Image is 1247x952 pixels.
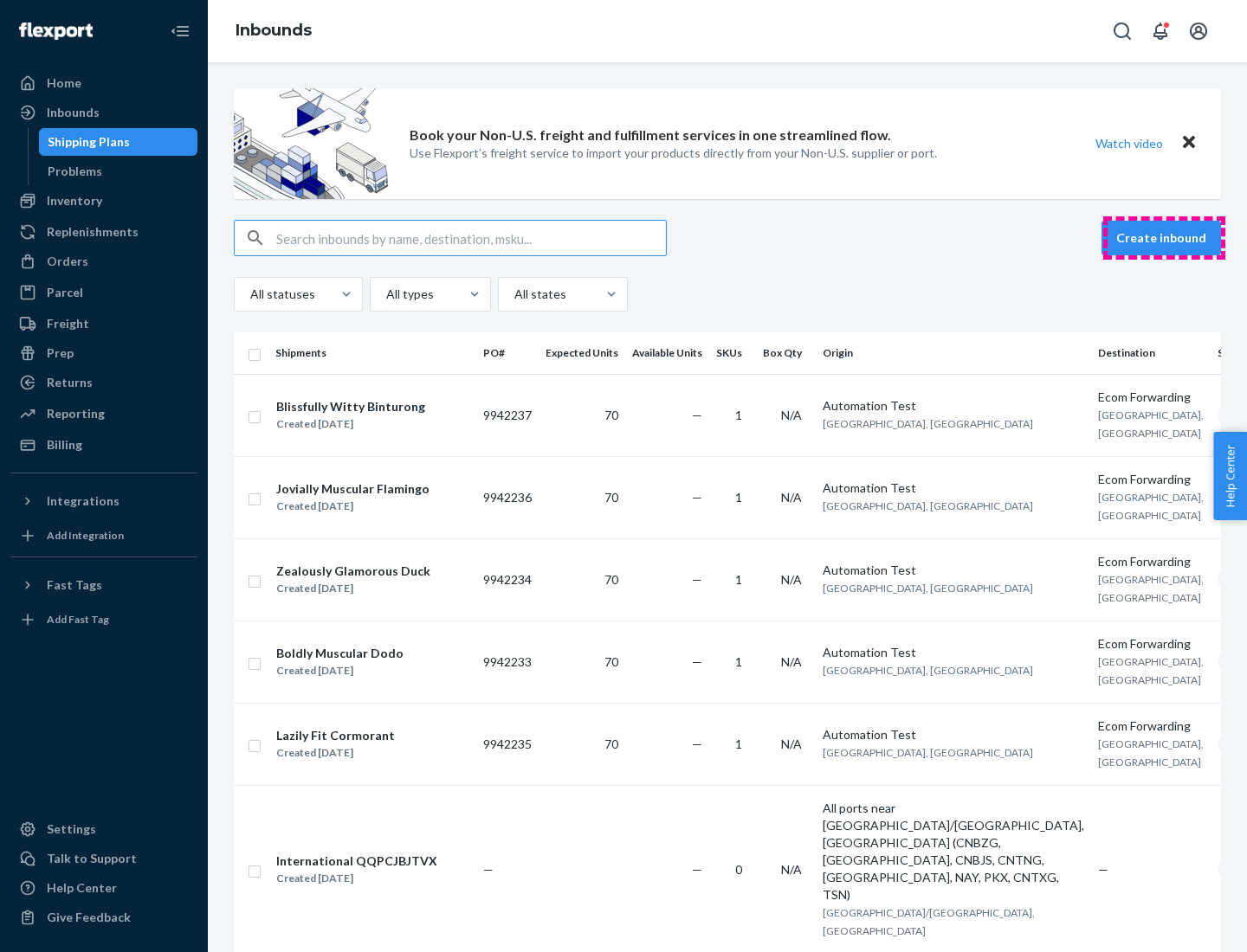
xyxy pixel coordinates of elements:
[735,862,742,877] span: 0
[1098,553,1204,570] div: Ecom Forwarding
[539,332,625,374] th: Expected Units
[1098,862,1108,877] span: —
[781,408,802,422] span: N/A
[781,862,802,877] span: N/A
[10,218,197,246] a: Replenishments
[1098,717,1204,735] div: Ecom Forwarding
[47,74,81,92] div: Home
[10,815,197,843] a: Settings
[513,286,514,303] input: All states
[48,163,102,180] div: Problems
[276,744,395,762] div: Created [DATE]
[410,125,891,145] p: Book your Non-U.S. freight and fulfillment services in one streamlined flow.
[47,284,83,301] div: Parcel
[47,879,117,897] div: Help Center
[476,538,539,621] td: 9942234
[276,727,395,744] div: Lazily Fit Cormorant
[735,572,742,587] span: 1
[1098,737,1204,769] span: [GEOGRAPHIC_DATA], [GEOGRAPHIC_DATA]
[47,405,105,422] div: Reporting
[823,562,1084,579] div: Automation Test
[476,456,539,538] td: 9942236
[1143,14,1178,48] button: Open notifications
[735,737,742,751] span: 1
[19,23,93,40] img: Flexport logo
[10,571,197,599] button: Fast Tags
[47,436,82,453] div: Billing
[604,737,618,751] span: 70
[604,408,618,422] span: 70
[47,850,137,867] div: Talk to Support
[10,845,197,872] a: Talk to Support
[47,223,139,241] div: Replenishments
[781,572,802,587] span: N/A
[781,654,802,669] span: N/A
[1098,389,1204,406] div: Ecom Forwarding
[823,906,1035,937] span: [GEOGRAPHIC_DATA]/[GEOGRAPHIC_DATA], [GEOGRAPHIC_DATA]
[483,862,494,877] span: —
[10,69,197,97] a: Home
[476,703,539,785] td: 9942235
[236,21,312,40] a: Inbounds
[604,572,618,587] span: 70
[47,820,96,838] div: Settings
[476,374,539,456] td: 9942237
[410,145,937,162] p: Use Flexport’s freight service to import your products directly from your Non-U.S. supplier or port.
[47,315,89,332] div: Freight
[10,400,197,428] a: Reporting
[47,909,131,926] div: Give Feedback
[692,572,702,587] span: —
[1178,131,1200,156] button: Close
[816,332,1091,374] th: Origin
[47,576,102,594] div: Fast Tags
[276,852,437,870] div: International QQPCJBJTVX
[10,279,197,306] a: Parcel
[1181,14,1216,48] button: Open account menu
[1098,655,1204,686] span: [GEOGRAPHIC_DATA], [GEOGRAPHIC_DATA]
[692,737,702,751] span: —
[692,490,702,505] span: —
[823,397,1084,415] div: Automation Test
[39,128,198,156] a: Shipping Plans
[276,662,404,679] div: Created [DATE]
[823,479,1084,497] div: Automation Test
[1098,408,1204,440] span: [GEOGRAPHIC_DATA], [GEOGRAPHIC_DATA]
[268,332,476,374] th: Shipments
[823,800,1084,904] div: All ports near [GEOGRAPHIC_DATA]/[GEOGRAPHIC_DATA], [GEOGRAPHIC_DATA] (CNBZG, [GEOGRAPHIC_DATA], ...
[625,332,709,374] th: Available Units
[10,369,197,396] a: Returns
[47,612,109,627] div: Add Fast Tag
[10,606,197,634] a: Add Fast Tag
[10,904,197,931] button: Give Feedback
[709,332,756,374] th: SKUs
[276,645,404,662] div: Boldly Muscular Dodo
[1098,491,1204,522] span: [GEOGRAPHIC_DATA], [GEOGRAPHIC_DATA]
[163,14,197,48] button: Close Navigation
[692,862,702,877] span: —
[781,737,802,751] span: N/A
[276,398,425,415] div: Blissfully Witty Binturong
[276,415,425,433] div: Created [DATE]
[735,408,742,422] span: 1
[823,644,1084,661] div: Automation Test
[476,621,539,703] td: 9942233
[47,374,93,391] div: Returns
[823,664,1033,677] span: [GEOGRAPHIC_DATA], [GEOGRAPHIC_DATA]
[10,431,197,459] a: Billing
[604,654,618,669] span: 70
[47,344,74,362] div: Prep
[476,332,539,374] th: PO#
[276,870,437,887] div: Created [DATE]
[604,490,618,505] span: 70
[10,99,197,126] a: Inbounds
[10,310,197,338] a: Freight
[47,492,120,510] div: Integrations
[692,654,702,669] span: —
[222,6,326,56] ol: breadcrumbs
[1091,332,1211,374] th: Destination
[1213,432,1247,520] button: Help Center
[10,248,197,275] a: Orders
[1084,131,1174,156] button: Watch video
[823,746,1033,759] span: [GEOGRAPHIC_DATA], [GEOGRAPHIC_DATA]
